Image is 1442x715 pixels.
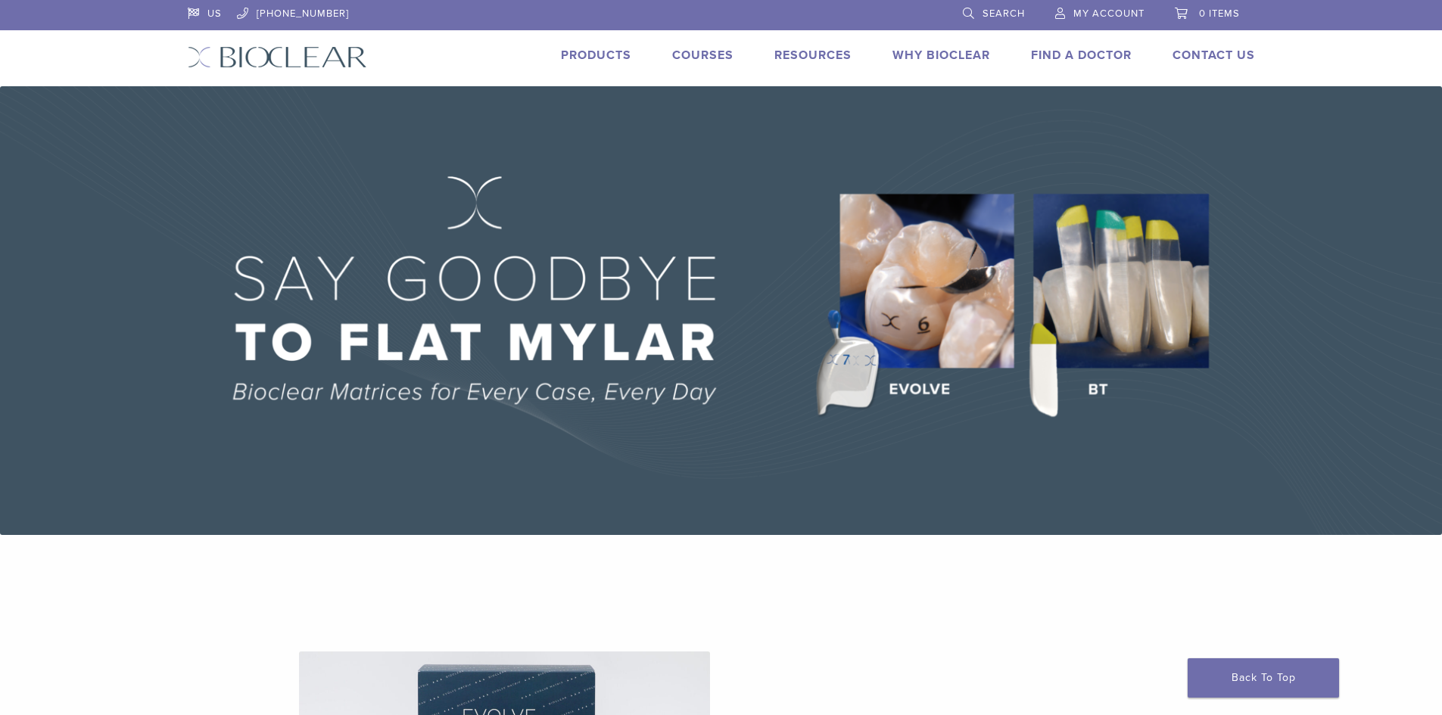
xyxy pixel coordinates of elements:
[983,8,1025,20] span: Search
[1073,8,1145,20] span: My Account
[1199,8,1240,20] span: 0 items
[774,48,852,63] a: Resources
[892,48,990,63] a: Why Bioclear
[1188,658,1339,698] a: Back To Top
[1031,48,1132,63] a: Find A Doctor
[188,46,367,68] img: Bioclear
[561,48,631,63] a: Products
[1173,48,1255,63] a: Contact Us
[672,48,733,63] a: Courses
